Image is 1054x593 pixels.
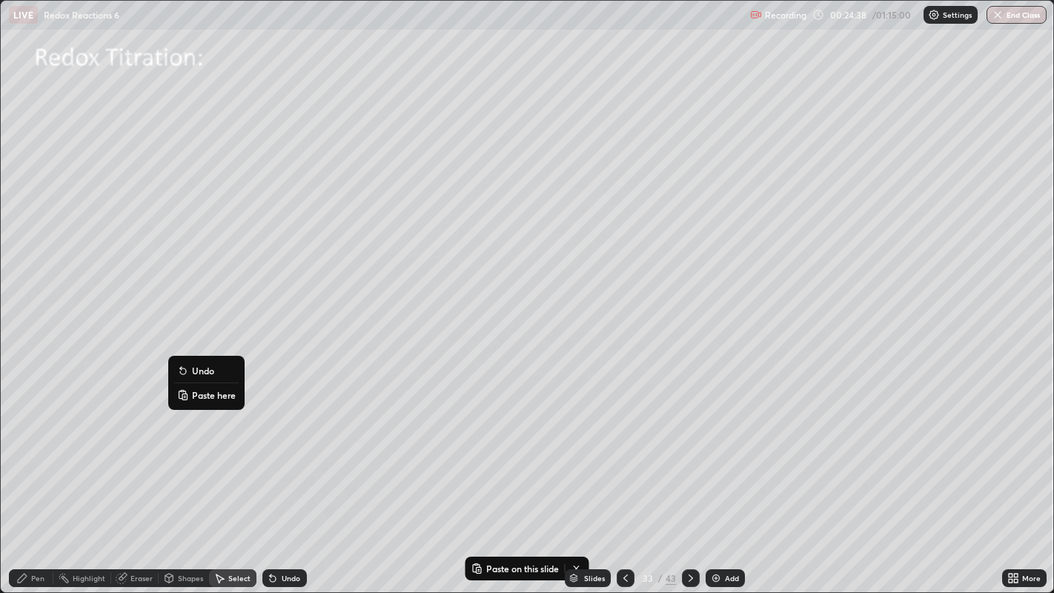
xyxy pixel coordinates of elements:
[31,574,44,582] div: Pen
[486,563,559,574] p: Paste on this slide
[584,574,605,582] div: Slides
[666,572,676,585] div: 43
[710,572,722,584] img: add-slide-button
[640,574,655,583] div: 33
[178,574,203,582] div: Shapes
[750,9,762,21] img: recording.375f2c34.svg
[73,574,105,582] div: Highlight
[725,574,739,582] div: Add
[1022,574,1041,582] div: More
[658,574,663,583] div: /
[228,574,251,582] div: Select
[987,6,1047,24] button: End Class
[130,574,153,582] div: Eraser
[943,11,972,19] p: Settings
[174,386,239,404] button: Paste here
[928,9,940,21] img: class-settings-icons
[282,574,300,582] div: Undo
[13,9,33,21] p: LIVE
[192,389,236,401] p: Paste here
[468,560,562,577] button: Paste on this slide
[44,9,119,21] p: Redox Reactions 6
[992,9,1004,21] img: end-class-cross
[765,10,806,21] p: Recording
[192,365,214,377] p: Undo
[174,362,239,380] button: Undo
